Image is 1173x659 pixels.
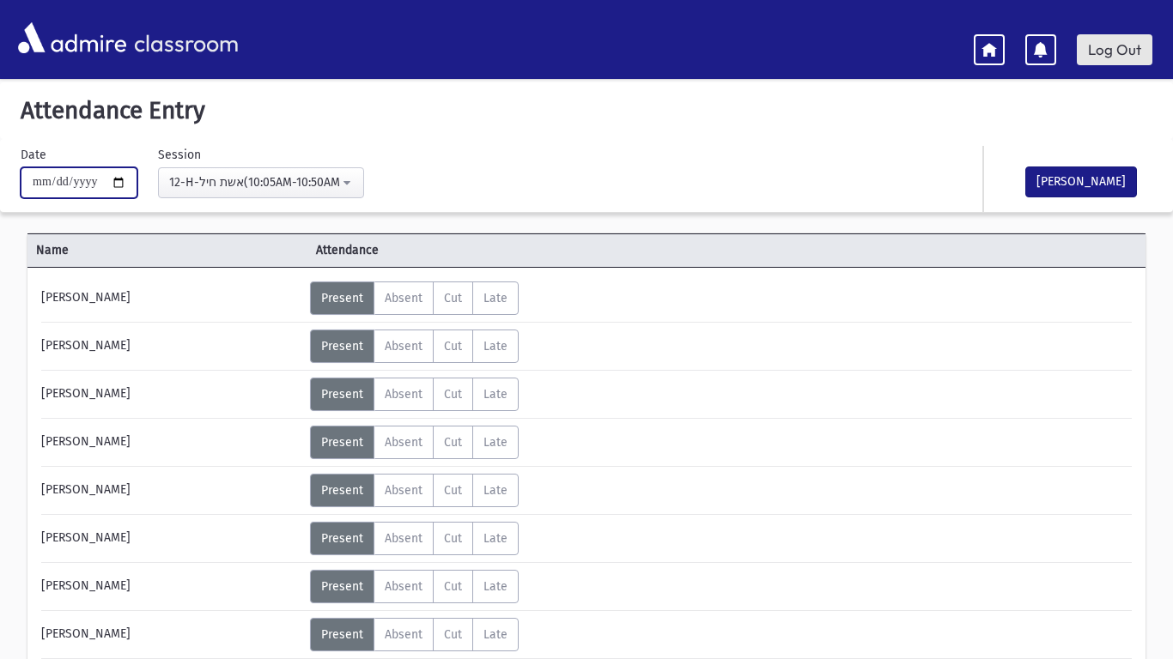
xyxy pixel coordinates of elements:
span: Late [483,483,507,498]
span: Cut [444,291,462,305]
span: Cut [444,483,462,498]
div: AttTypes [310,378,519,411]
label: Date [21,146,46,164]
span: Name [27,241,307,259]
span: Absent [385,579,422,594]
div: AttTypes [310,618,519,651]
a: Log Out [1077,34,1152,65]
span: Present [321,579,363,594]
span: Attendance [307,241,587,259]
span: Late [483,339,507,354]
span: Present [321,291,363,305]
span: Present [321,339,363,354]
label: Session [158,146,201,164]
span: Late [483,435,507,450]
span: Present [321,435,363,450]
div: AttTypes [310,522,519,555]
span: Present [321,531,363,546]
button: 12-H-אשת חיל(10:05AM-10:50AM) [158,167,364,198]
div: [PERSON_NAME] [33,618,310,651]
span: Absent [385,291,422,305]
span: Cut [444,579,462,594]
span: Absent [385,483,422,498]
img: AdmirePro [14,18,131,57]
span: Absent [385,339,422,354]
span: Present [321,483,363,498]
span: Absent [385,531,422,546]
span: Late [483,579,507,594]
span: Cut [444,627,462,642]
span: Cut [444,387,462,402]
span: Present [321,627,363,642]
button: [PERSON_NAME] [1025,166,1137,197]
div: 12-H-אשת חיל(10:05AM-10:50AM) [169,173,339,191]
div: AttTypes [310,329,519,363]
div: AttTypes [310,474,519,507]
div: AttTypes [310,426,519,459]
span: Present [321,387,363,402]
span: Late [483,387,507,402]
span: classroom [131,15,239,61]
span: Cut [444,531,462,546]
div: [PERSON_NAME] [33,329,310,363]
div: [PERSON_NAME] [33,570,310,603]
div: [PERSON_NAME] [33,474,310,507]
span: Late [483,291,507,305]
div: [PERSON_NAME] [33,426,310,459]
h5: Attendance Entry [14,96,1159,125]
div: [PERSON_NAME] [33,281,310,315]
span: Absent [385,435,422,450]
span: Late [483,531,507,546]
div: AttTypes [310,570,519,603]
span: Cut [444,339,462,354]
div: AttTypes [310,281,519,315]
span: Absent [385,627,422,642]
span: Absent [385,387,422,402]
div: [PERSON_NAME] [33,378,310,411]
div: [PERSON_NAME] [33,522,310,555]
span: Cut [444,435,462,450]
